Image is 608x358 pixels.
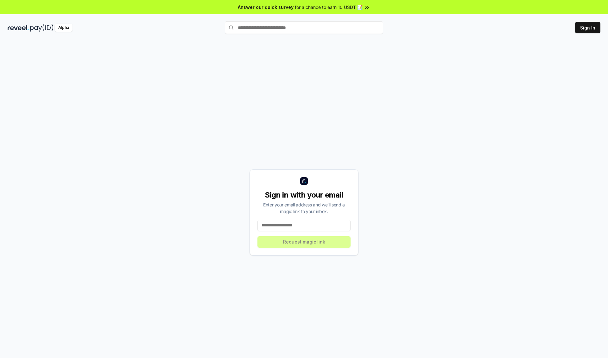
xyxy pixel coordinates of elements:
img: reveel_dark [8,24,29,32]
img: logo_small [300,177,308,185]
div: Alpha [55,24,73,32]
span: Answer our quick survey [238,4,294,10]
div: Sign in with your email [257,190,351,200]
button: Sign In [575,22,600,33]
div: Enter your email address and we’ll send a magic link to your inbox. [257,201,351,215]
span: for a chance to earn 10 USDT 📝 [295,4,363,10]
img: pay_id [30,24,54,32]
